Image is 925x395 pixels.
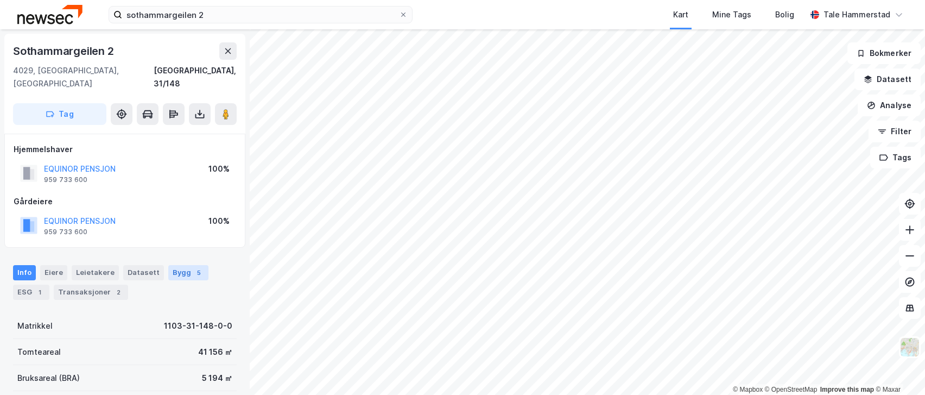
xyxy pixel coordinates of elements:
button: Analyse [858,95,921,116]
div: Datasett [123,265,164,280]
div: 1103-31-148-0-0 [164,319,232,333]
div: 959 733 600 [44,175,87,184]
div: Transaksjoner [54,285,128,300]
div: Tomteareal [17,346,61,359]
button: Tag [13,103,106,125]
div: 4029, [GEOGRAPHIC_DATA], [GEOGRAPHIC_DATA] [13,64,154,90]
button: Bokmerker [847,42,921,64]
div: 1 [34,287,45,298]
div: 100% [208,215,230,228]
div: Mine Tags [712,8,751,21]
div: Matrikkel [17,319,53,333]
div: Hjemmelshaver [14,143,236,156]
div: Leietakere [72,265,119,280]
div: 2 [113,287,124,298]
a: OpenStreetMap [765,386,818,393]
div: 100% [208,162,230,175]
a: Mapbox [733,386,763,393]
div: Gårdeiere [14,195,236,208]
div: 41 156 ㎡ [198,346,232,359]
div: ESG [13,285,49,300]
div: Eiere [40,265,67,280]
button: Filter [869,121,921,142]
input: Søk på adresse, matrikkel, gårdeiere, leietakere eller personer [122,7,399,23]
div: Bygg [168,265,208,280]
img: newsec-logo.f6e21ccffca1b3a03d2d.png [17,5,83,24]
div: 5 194 ㎡ [202,372,232,385]
div: 5 [193,267,204,278]
div: Bolig [775,8,794,21]
div: 959 733 600 [44,228,87,236]
iframe: Chat Widget [871,343,925,395]
div: Info [13,265,36,280]
div: Sothammargeilen 2 [13,42,116,60]
div: Bruksareal (BRA) [17,372,80,385]
button: Datasett [854,68,921,90]
div: Kontrollprogram for chat [871,343,925,395]
div: [GEOGRAPHIC_DATA], 31/148 [154,64,237,90]
button: Tags [870,147,921,168]
img: Z [899,337,920,358]
div: Tale Hammerstad [823,8,890,21]
div: Kart [673,8,688,21]
a: Improve this map [820,386,874,393]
